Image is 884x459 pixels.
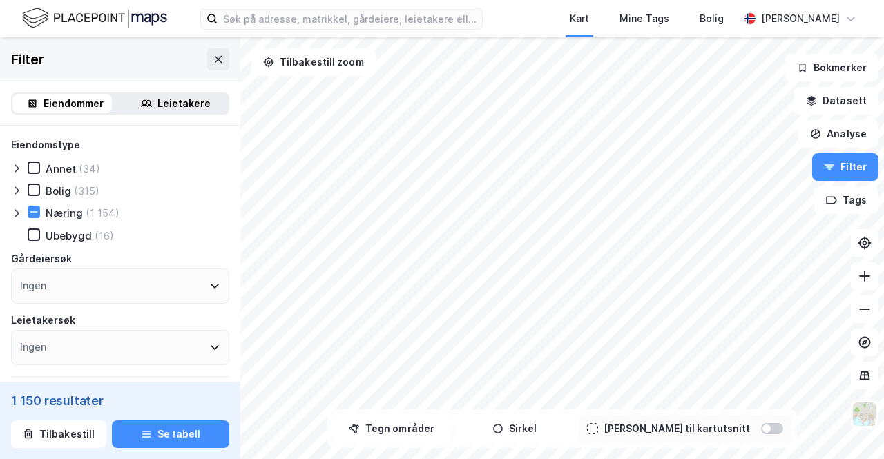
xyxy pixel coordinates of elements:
[11,420,106,448] button: Tilbakestill
[11,137,80,153] div: Eiendomstype
[46,162,76,175] div: Annet
[44,95,104,112] div: Eiendommer
[333,415,450,442] button: Tegn områder
[46,184,71,197] div: Bolig
[456,415,573,442] button: Sirkel
[812,153,878,181] button: Filter
[112,420,229,448] button: Se tabell
[619,10,669,27] div: Mine Tags
[761,10,840,27] div: [PERSON_NAME]
[74,184,99,197] div: (315)
[11,393,229,409] div: 1 150 resultater
[22,6,167,30] img: logo.f888ab2527a4732fd821a326f86c7f29.svg
[46,206,83,219] div: Næring
[604,420,750,437] div: [PERSON_NAME] til kartutsnitt
[157,95,211,112] div: Leietakere
[785,54,878,81] button: Bokmerker
[11,312,75,329] div: Leietakersøk
[11,48,44,70] div: Filter
[11,251,72,267] div: Gårdeiersøk
[86,206,119,219] div: (1 154)
[814,186,878,214] button: Tags
[79,162,100,175] div: (34)
[251,48,376,76] button: Tilbakestill zoom
[218,8,482,29] input: Søk på adresse, matrikkel, gårdeiere, leietakere eller personer
[794,87,878,115] button: Datasett
[798,120,878,148] button: Analyse
[20,339,46,355] div: Ingen
[95,229,114,242] div: (16)
[700,10,724,27] div: Bolig
[46,229,92,242] div: Ubebygd
[20,277,46,294] div: Ingen
[570,10,589,27] div: Kart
